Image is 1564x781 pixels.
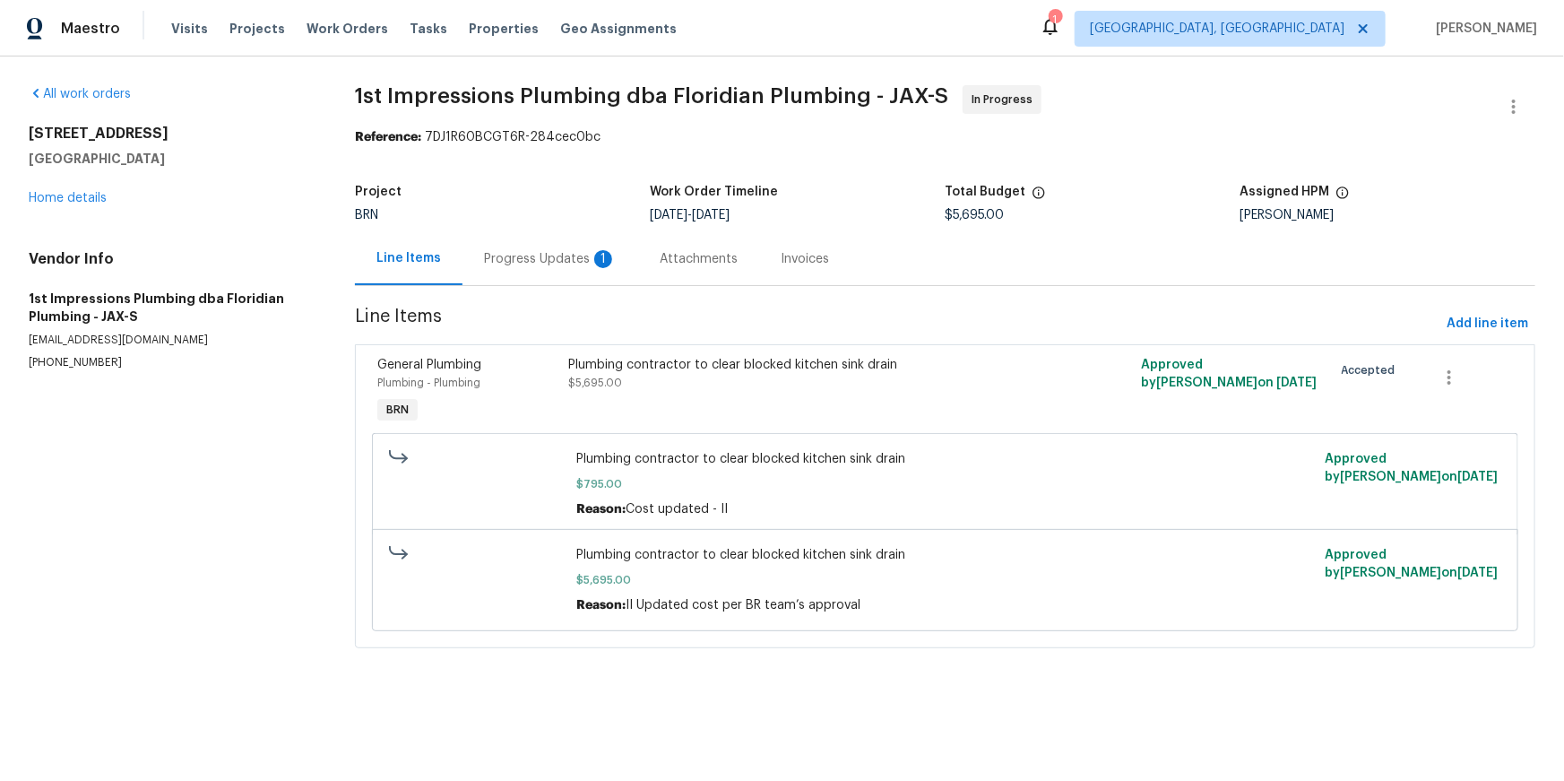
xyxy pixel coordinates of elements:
span: Cost updated - II [626,503,728,516]
h5: [GEOGRAPHIC_DATA] [29,150,312,168]
b: Reference: [355,131,421,143]
span: BRN [379,401,416,419]
span: $5,695.00 [946,209,1005,221]
span: $5,695.00 [568,377,622,388]
span: Approved by [PERSON_NAME] on [1325,549,1498,579]
span: Work Orders [307,20,388,38]
span: Maestro [61,20,120,38]
span: Reason: [576,599,626,612]
h5: Work Order Timeline [650,186,778,198]
span: BRN [355,209,378,221]
span: 1st Impressions Plumbing dba Floridian Plumbing - JAX-S [355,85,948,107]
span: Tasks [410,22,447,35]
h5: Assigned HPM [1240,186,1330,198]
div: Invoices [781,250,829,268]
span: General Plumbing [377,359,481,371]
span: $795.00 [576,475,1314,493]
span: Approved by [PERSON_NAME] on [1142,359,1318,389]
span: II Updated cost per BR team’s approval [626,599,860,612]
span: $5,695.00 [576,571,1314,589]
span: The total cost of line items that have been proposed by Opendoor. This sum includes line items th... [1032,186,1046,209]
div: 7DJ1R60BCGT6R-284cec0bc [355,128,1535,146]
span: The hpm assigned to this work order. [1335,186,1350,209]
p: [PHONE_NUMBER] [29,355,312,370]
span: Accepted [1342,361,1403,379]
a: Home details [29,192,107,204]
span: Plumbing - Plumbing [377,377,480,388]
span: - [650,209,730,221]
span: Properties [469,20,539,38]
span: Geo Assignments [560,20,677,38]
div: Line Items [376,249,441,267]
span: Visits [171,20,208,38]
span: [DATE] [1457,471,1498,483]
span: Projects [229,20,285,38]
button: Add line item [1439,308,1535,341]
div: Attachments [660,250,738,268]
span: Line Items [355,308,1439,341]
span: [DATE] [650,209,687,221]
h4: Vendor Info [29,250,312,268]
span: Approved by [PERSON_NAME] on [1325,453,1498,483]
span: [DATE] [692,209,730,221]
p: [EMAIL_ADDRESS][DOMAIN_NAME] [29,333,312,348]
span: [DATE] [1457,567,1498,579]
div: 1 [1049,11,1061,29]
span: [GEOGRAPHIC_DATA], [GEOGRAPHIC_DATA] [1090,20,1344,38]
div: [PERSON_NAME] [1240,209,1535,221]
span: Plumbing contractor to clear blocked kitchen sink drain [576,450,1314,468]
h5: Total Budget [946,186,1026,198]
div: Plumbing contractor to clear blocked kitchen sink drain [568,356,1035,374]
span: Reason: [576,503,626,516]
div: 1 [594,250,612,268]
span: Plumbing contractor to clear blocked kitchen sink drain [576,546,1314,564]
span: [PERSON_NAME] [1429,20,1537,38]
a: All work orders [29,88,131,100]
h5: Project [355,186,402,198]
div: Progress Updates [484,250,617,268]
h2: [STREET_ADDRESS] [29,125,312,143]
span: In Progress [972,91,1040,108]
span: [DATE] [1277,377,1318,389]
span: Add line item [1447,313,1528,335]
h5: 1st Impressions Plumbing dba Floridian Plumbing - JAX-S [29,290,312,325]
